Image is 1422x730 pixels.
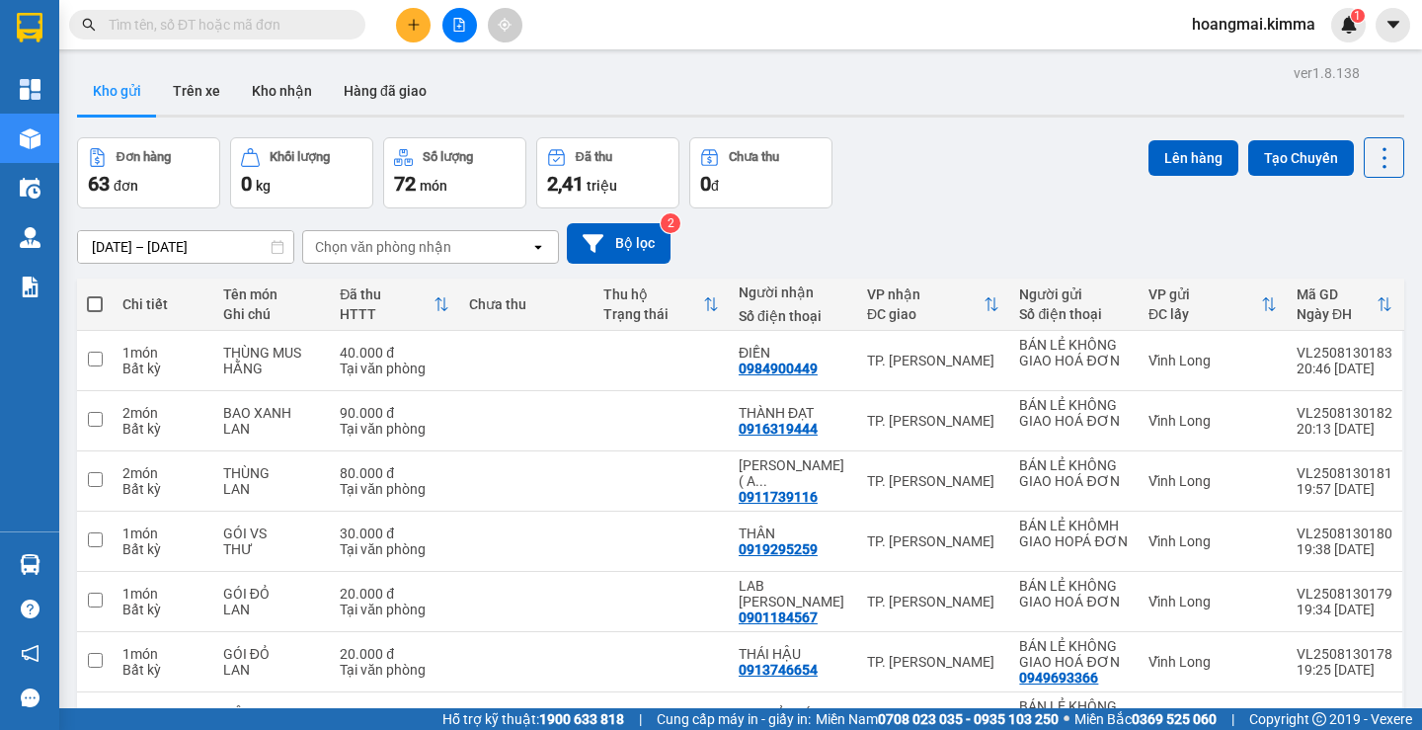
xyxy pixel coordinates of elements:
[547,172,584,196] span: 2,41
[223,465,321,481] div: THÙNG
[739,526,847,541] div: THÂN
[700,172,711,196] span: 0
[122,481,203,497] div: Bất kỳ
[1231,708,1234,730] span: |
[1074,708,1217,730] span: Miền Bắc
[122,602,203,617] div: Bất kỳ
[236,67,328,115] button: Kho nhận
[739,361,818,376] div: 0984900449
[1019,397,1129,429] div: BÁN LẺ KHÔNG GIAO HOÁ ĐƠN
[20,178,40,199] img: warehouse-icon
[340,602,449,617] div: Tại văn phòng
[223,286,321,302] div: Tên món
[1297,586,1392,602] div: VL2508130179
[593,279,729,331] th: Toggle SortBy
[603,286,703,302] div: Thu hộ
[657,708,811,730] span: Cung cấp máy in - giấy in:
[122,526,203,541] div: 1 món
[867,533,1000,549] div: TP. [PERSON_NAME]
[340,345,449,361] div: 40.000 đ
[223,361,321,376] div: HẰNG
[1297,306,1377,322] div: Ngày ĐH
[1340,16,1358,34] img: icon-new-feature
[223,526,321,541] div: GÓI VS
[340,526,449,541] div: 30.000 đ
[241,172,252,196] span: 0
[739,405,847,421] div: THÀNH ĐẠT
[867,594,1000,609] div: TP. [PERSON_NAME]
[1148,654,1277,670] div: Vĩnh Long
[729,150,779,164] div: Chưa thu
[223,541,321,557] div: THƯ
[1148,533,1277,549] div: Vĩnh Long
[223,602,321,617] div: LAN
[867,654,1000,670] div: TP. [PERSON_NAME]
[452,18,466,32] span: file-add
[78,231,293,263] input: Select a date range.
[739,646,847,662] div: THÁI HẬU
[340,586,449,602] div: 20.000 đ
[340,361,449,376] div: Tại văn phòng
[867,306,985,322] div: ĐC giao
[122,706,203,722] div: 1 món
[109,14,342,36] input: Tìm tên, số ĐT hoặc mã đơn
[340,481,449,497] div: Tại văn phòng
[1148,413,1277,429] div: Vĩnh Long
[383,137,526,208] button: Số lượng72món
[1019,698,1129,730] div: BÁN LẺ KHÔNG GIAO HOÁ ĐƠN
[1312,712,1326,726] span: copyright
[739,308,847,324] div: Số điện thoại
[223,421,321,437] div: LAN
[122,465,203,481] div: 2 món
[88,172,110,196] span: 63
[857,279,1010,331] th: Toggle SortBy
[340,405,449,421] div: 90.000 đ
[1297,662,1392,678] div: 19:25 [DATE]
[1297,361,1392,376] div: 20:46 [DATE]
[1287,279,1402,331] th: Toggle SortBy
[1248,140,1354,176] button: Tạo Chuyến
[1064,715,1069,723] span: ⚪️
[867,473,1000,489] div: TP. [PERSON_NAME]
[739,706,847,722] div: LAB BẢO TÍN
[1148,353,1277,368] div: Vĩnh Long
[1148,286,1261,302] div: VP gửi
[739,284,847,300] div: Người nhận
[340,465,449,481] div: 80.000 đ
[21,644,39,663] span: notification
[739,662,818,678] div: 0913746654
[270,150,330,164] div: Khối lượng
[340,541,449,557] div: Tại văn phòng
[536,137,679,208] button: Đã thu2,41 triệu
[122,646,203,662] div: 1 món
[256,178,271,194] span: kg
[1297,706,1392,722] div: VL2508130177
[315,237,451,257] div: Chọn văn phòng nhận
[223,481,321,497] div: LAN
[223,586,321,602] div: GÓI ĐỎ
[739,541,818,557] div: 0919295259
[394,172,416,196] span: 72
[530,239,546,255] svg: open
[1354,9,1361,23] span: 1
[1297,345,1392,361] div: VL2508130183
[122,586,203,602] div: 1 món
[1297,405,1392,421] div: VL2508130182
[340,286,434,302] div: Đã thu
[1019,457,1129,489] div: BÁN LẺ KHÔNG GIAO HOÁ ĐƠN
[442,708,624,730] span: Hỗ trợ kỹ thuật:
[223,306,321,322] div: Ghi chú
[223,345,321,361] div: THÙNG MUS
[1019,337,1129,368] div: BÁN LẺ KHÔNG GIAO HOÁ ĐƠN
[1148,306,1261,322] div: ĐC lấy
[330,279,459,331] th: Toggle SortBy
[1297,465,1392,481] div: VL2508130181
[1297,286,1377,302] div: Mã GD
[122,296,203,312] div: Chi tiết
[20,227,40,248] img: warehouse-icon
[639,708,642,730] span: |
[1376,8,1410,42] button: caret-down
[77,67,157,115] button: Kho gửi
[20,128,40,149] img: warehouse-icon
[867,286,985,302] div: VP nhận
